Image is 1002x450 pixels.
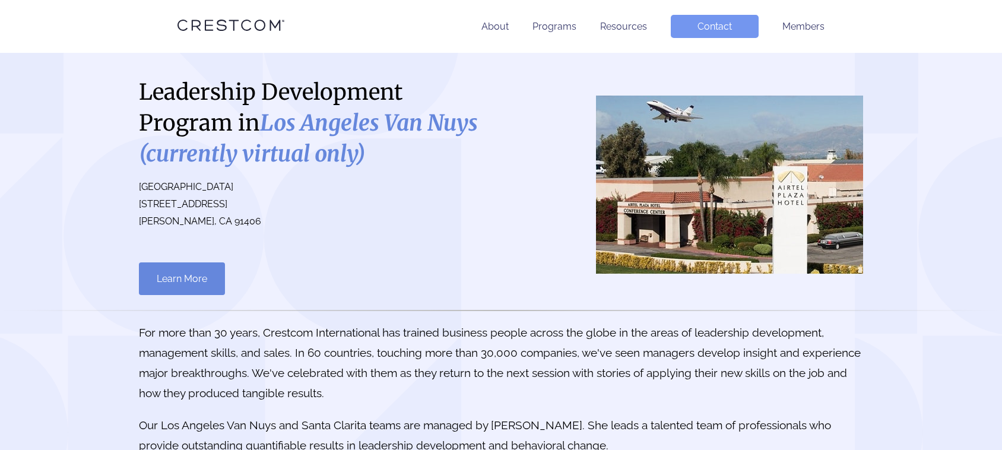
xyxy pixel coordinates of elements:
a: Resources [600,21,647,32]
p: [GEOGRAPHIC_DATA] [STREET_ADDRESS] [PERSON_NAME], CA 91406 [139,179,489,230]
a: About [481,21,509,32]
a: Programs [532,21,576,32]
h1: Leadership Development Program in [139,77,489,169]
img: Los Angeles Van Nuys (currently virtual only) [596,96,863,274]
p: For more than 30 years, Crestcom International has trained business people across the globe in th... [139,322,863,404]
a: Learn More [139,262,225,295]
a: Members [782,21,825,32]
a: Contact [671,15,759,38]
i: Los Angeles Van Nuys (currently virtual only) [139,109,478,167]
